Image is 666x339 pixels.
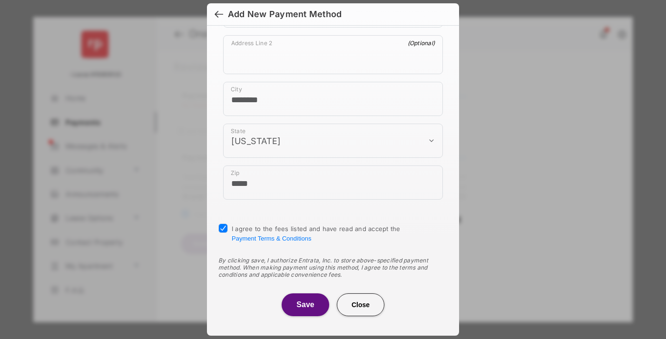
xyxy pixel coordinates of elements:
div: payment_method_screening[postal_addresses][postalCode] [223,165,443,200]
button: Close [337,293,384,316]
button: I agree to the fees listed and have read and accept the [232,235,311,242]
span: I agree to the fees listed and have read and accept the [232,225,401,242]
div: By clicking save, I authorize Entrata, Inc. to store above-specified payment method. When making ... [218,257,448,278]
div: Add New Payment Method [228,9,342,19]
div: payment_method_screening[postal_addresses][administrativeArea] [223,124,443,158]
button: Save [282,293,329,316]
div: payment_method_screening[postal_addresses][locality] [223,82,443,116]
div: payment_method_screening[postal_addresses][addressLine2] [223,35,443,74]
